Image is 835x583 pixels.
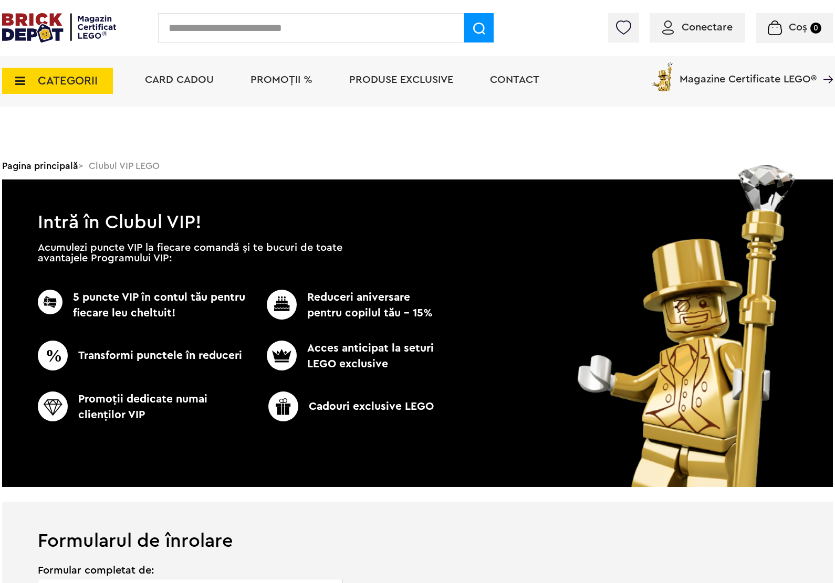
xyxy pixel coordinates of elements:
[662,22,733,33] a: Conectare
[249,341,437,372] p: Acces anticipat la seturi LEGO exclusive
[38,391,68,421] img: CC_BD_Green_chek_mark
[2,502,833,550] h1: Formularul de înrolare
[268,391,298,421] img: CC_BD_Green_chek_mark
[250,75,312,85] a: PROMOȚII %
[145,75,214,85] a: Card Cadou
[267,290,297,320] img: CC_BD_Green_chek_mark
[490,75,539,85] a: Contact
[38,565,344,576] span: Formular completat de:
[38,341,249,370] p: Transformi punctele în reduceri
[563,165,811,487] img: vip_page_image
[817,60,833,71] a: Magazine Certificate LEGO®
[789,22,807,33] span: Coș
[2,161,78,171] a: Pagina principală
[349,75,453,85] a: Produse exclusive
[682,22,733,33] span: Conectare
[245,391,457,421] p: Cadouri exclusive LEGO
[38,290,62,314] img: CC_BD_Green_chek_mark
[38,341,68,370] img: CC_BD_Green_chek_mark
[810,23,821,34] small: 0
[38,75,98,87] span: CATEGORII
[38,242,342,263] p: Acumulezi puncte VIP la fiecare comandă și te bucuri de toate avantajele Programului VIP:
[38,290,249,321] p: 5 puncte VIP în contul tău pentru fiecare leu cheltuit!
[249,290,437,321] p: Reduceri aniversare pentru copilul tău - 15%
[2,179,833,228] h1: Intră în Clubul VIP!
[267,341,297,370] img: CC_BD_Green_chek_mark
[2,152,833,179] div: > Clubul VIP LEGO
[38,391,249,423] p: Promoţii dedicate numai clienţilor VIP
[680,60,817,84] span: Magazine Certificate LEGO®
